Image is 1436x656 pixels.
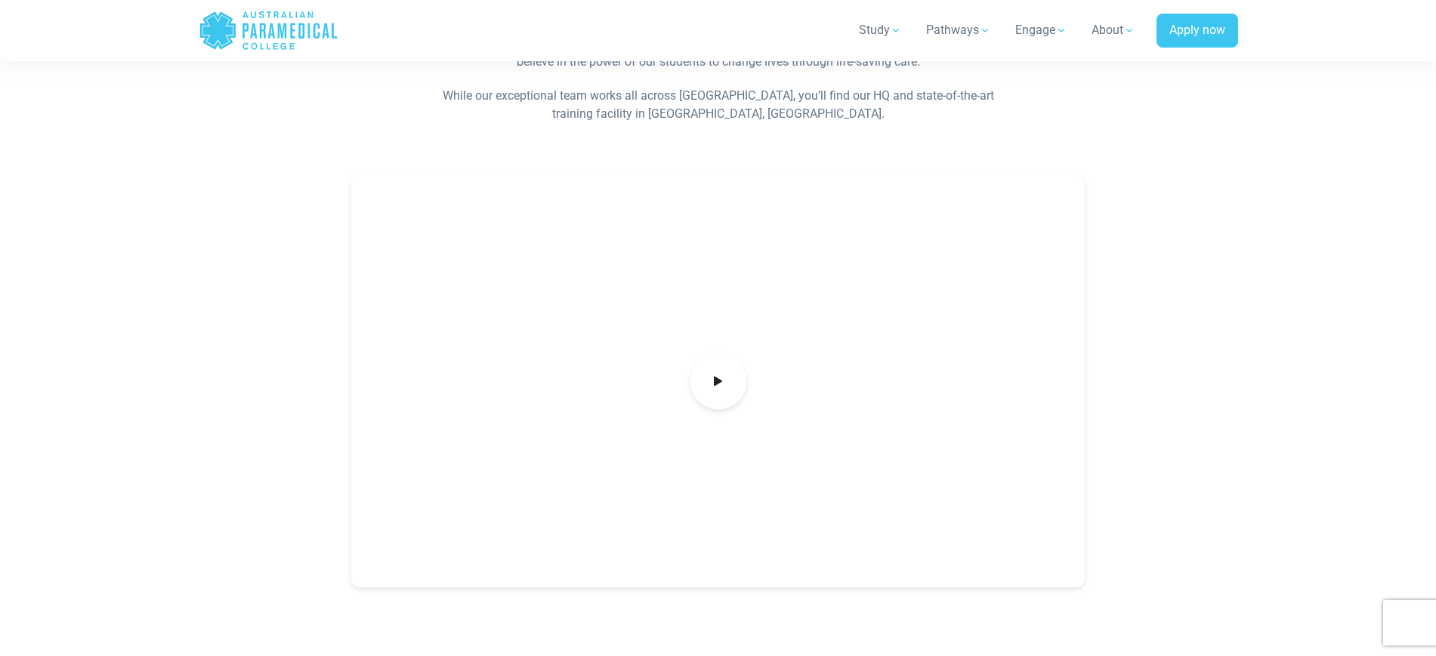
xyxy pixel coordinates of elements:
[427,87,1010,123] p: While our exceptional team works all across [GEOGRAPHIC_DATA], you’ll find our HQ and state-of-th...
[917,9,1000,51] a: Pathways
[199,6,338,55] a: Australian Paramedical College
[1082,9,1144,51] a: About
[850,9,911,51] a: Study
[1157,14,1238,48] a: Apply now
[1006,9,1076,51] a: Engage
